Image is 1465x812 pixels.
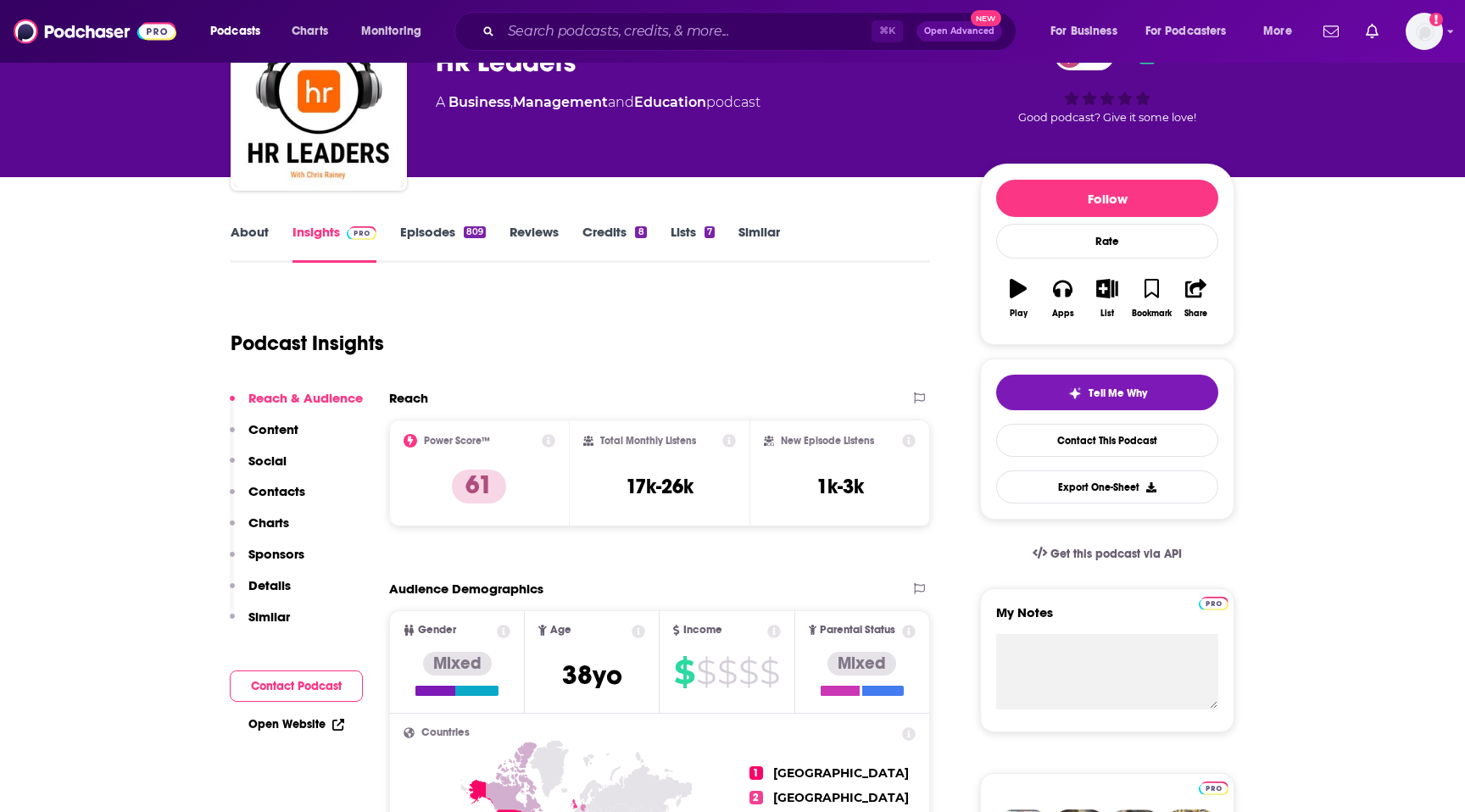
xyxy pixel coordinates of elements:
[1184,309,1207,319] div: Share
[980,30,1234,135] div: 61Good podcast? Give it some love!
[550,625,571,636] span: Age
[248,546,304,562] p: Sponsors
[230,609,290,640] button: Similar
[248,390,363,406] p: Reach & Audience
[996,268,1040,329] button: Play
[781,435,874,447] h2: New Episode Listens
[248,577,291,593] p: Details
[400,224,486,263] a: Episodes809
[996,470,1218,503] button: Export One-Sheet
[230,546,304,577] button: Sponsors
[916,21,1002,42] button: Open AdvancedNew
[1050,19,1117,43] span: For Business
[1359,17,1385,46] a: Show notifications dropdown
[626,474,694,499] h3: 17k-26k
[389,581,543,597] h2: Audience Demographics
[996,424,1218,457] a: Contact This Podcast
[230,670,363,702] button: Contact Podcast
[424,435,490,447] h2: Power Score™
[608,94,634,110] span: and
[230,483,305,514] button: Contacts
[292,19,328,43] span: Charts
[738,224,780,263] a: Similar
[738,659,758,686] span: $
[231,224,269,263] a: About
[230,577,291,609] button: Details
[436,92,760,113] div: A podcast
[389,390,428,406] h2: Reach
[471,12,1033,51] div: Search podcasts, credits, & more...
[234,18,404,187] a: HR Leaders
[635,226,646,238] div: 8
[582,224,646,263] a: Credits8
[1010,309,1028,319] div: Play
[510,94,513,110] span: ,
[1040,268,1084,329] button: Apps
[14,15,176,47] img: Podchaser - Follow, Share and Rate Podcasts
[773,765,909,781] span: [GEOGRAPHIC_DATA]
[971,10,1001,26] span: New
[198,18,282,45] button: open menu
[996,180,1218,217] button: Follow
[562,659,622,692] span: 38 yo
[501,18,872,45] input: Search podcasts, credits, & more...
[230,390,363,421] button: Reach & Audience
[996,375,1218,410] button: tell me why sparkleTell Me Why
[816,474,864,499] h3: 1k-3k
[696,659,716,686] span: $
[1050,547,1182,561] span: Get this podcast via API
[924,27,994,36] span: Open Advanced
[1068,387,1082,400] img: tell me why sparkle
[996,224,1218,259] div: Rate
[634,94,706,110] a: Education
[1018,111,1196,124] span: Good podcast? Give it some love!
[421,727,470,738] span: Countries
[683,625,722,636] span: Income
[1089,387,1147,400] span: Tell Me Why
[674,659,694,686] span: $
[510,224,559,263] a: Reviews
[1039,18,1139,45] button: open menu
[281,18,338,45] a: Charts
[827,652,896,676] div: Mixed
[1132,309,1172,319] div: Bookmark
[1199,597,1228,610] img: Podchaser Pro
[448,94,510,110] a: Business
[1134,18,1251,45] button: open menu
[671,224,715,263] a: Lists7
[464,226,486,238] div: 809
[872,20,903,42] span: ⌘ K
[423,652,492,676] div: Mixed
[820,625,895,636] span: Parental Status
[248,483,305,499] p: Contacts
[1199,781,1228,795] img: Podchaser Pro
[705,226,715,238] div: 7
[230,453,287,484] button: Social
[452,470,506,503] p: 61
[292,224,376,263] a: InsightsPodchaser Pro
[1199,594,1228,610] a: Pro website
[996,604,1218,634] label: My Notes
[418,625,456,636] span: Gender
[600,435,696,447] h2: Total Monthly Listens
[1429,13,1443,26] svg: Add a profile image
[1406,13,1443,50] img: User Profile
[513,94,608,110] a: Management
[248,514,289,531] p: Charts
[230,514,289,546] button: Charts
[361,19,421,43] span: Monitoring
[773,790,909,805] span: [GEOGRAPHIC_DATA]
[1019,533,1195,575] a: Get this podcast via API
[231,331,384,356] h1: Podcast Insights
[1199,779,1228,795] a: Pro website
[1129,268,1173,329] button: Bookmark
[749,766,763,780] span: 1
[347,226,376,240] img: Podchaser Pro
[248,609,290,625] p: Similar
[1406,13,1443,50] button: Show profile menu
[248,453,287,469] p: Social
[1406,13,1443,50] span: Logged in as carolinejames
[1145,19,1227,43] span: For Podcasters
[1085,268,1129,329] button: List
